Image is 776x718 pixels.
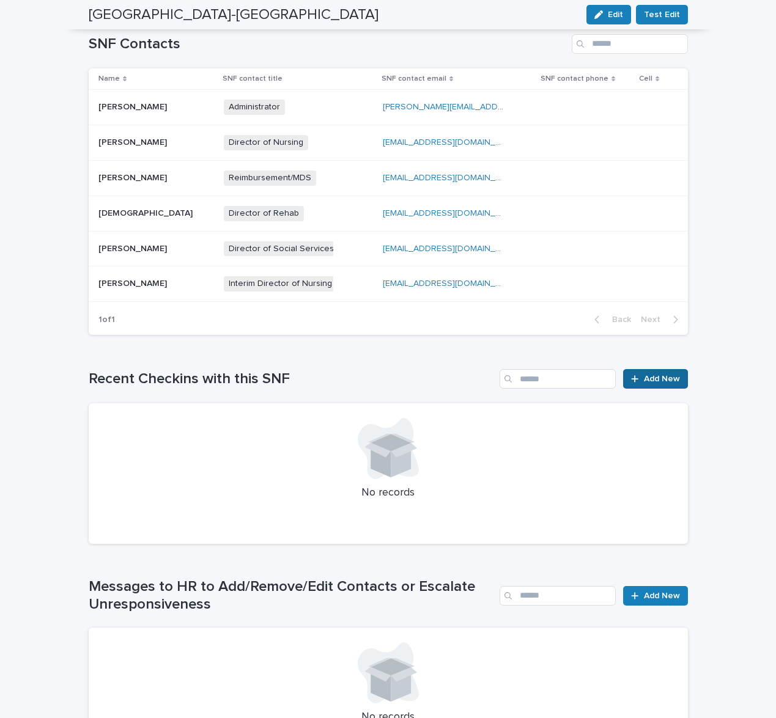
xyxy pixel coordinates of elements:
[608,10,623,19] span: Edit
[500,586,616,606] input: Search
[103,486,673,500] p: No records
[89,35,567,53] h1: SNF Contacts
[89,231,688,266] tr: [PERSON_NAME][PERSON_NAME] Director of Social Services[EMAIL_ADDRESS][DOMAIN_NAME]
[98,241,169,254] p: [PERSON_NAME]
[383,279,521,288] a: [EMAIL_ADDRESS][DOMAIN_NAME]
[383,244,521,253] a: [EMAIL_ADDRESS][DOMAIN_NAME]
[585,314,636,325] button: Back
[89,125,688,161] tr: [PERSON_NAME][PERSON_NAME] Director of Nursing[EMAIL_ADDRESS][DOMAIN_NAME]
[541,72,608,86] p: SNF contact phone
[89,160,688,196] tr: [PERSON_NAME][PERSON_NAME] Reimbursement/MDS[EMAIL_ADDRESS][DOMAIN_NAME]
[98,100,169,112] p: [PERSON_NAME]
[98,72,120,86] p: Name
[605,315,631,324] span: Back
[644,592,680,600] span: Add New
[89,6,379,24] h2: [GEOGRAPHIC_DATA]-[GEOGRAPHIC_DATA]
[636,314,688,325] button: Next
[224,206,304,221] span: Director of Rehab
[224,241,339,257] span: Director of Social Services
[224,100,285,115] span: Administrator
[223,72,283,86] p: SNF contact title
[383,174,521,182] a: [EMAIL_ADDRESS][DOMAIN_NAME]
[98,170,169,183] p: [PERSON_NAME]
[623,586,687,606] a: Add New
[383,103,654,111] a: [PERSON_NAME][EMAIL_ADDRESS][PERSON_NAME][DOMAIN_NAME]
[89,370,495,388] h1: Recent Checkins with this SNF
[98,276,169,289] p: [PERSON_NAME]
[623,369,687,389] a: Add New
[89,305,125,335] p: 1 of 1
[639,72,652,86] p: Cell
[89,90,688,125] tr: [PERSON_NAME][PERSON_NAME] Administrator[PERSON_NAME][EMAIL_ADDRESS][PERSON_NAME][DOMAIN_NAME]
[383,138,521,147] a: [EMAIL_ADDRESS][DOMAIN_NAME]
[224,276,337,291] span: Interim Director of Nursing
[89,196,688,231] tr: [DEMOGRAPHIC_DATA][DEMOGRAPHIC_DATA] Director of Rehab[EMAIL_ADDRESS][DOMAIN_NAME]
[644,9,680,21] span: Test Edit
[644,375,680,383] span: Add New
[224,170,316,186] span: Reimbursement/MDS
[89,578,495,614] h1: Messages to HR to Add/Remove/Edit Contacts or Escalate Unresponsiveness
[572,34,688,54] input: Search
[382,72,446,86] p: SNF contact email
[89,266,688,302] tr: [PERSON_NAME][PERSON_NAME] Interim Director of Nursing[EMAIL_ADDRESS][DOMAIN_NAME]
[500,369,616,389] input: Search
[98,135,169,148] p: [PERSON_NAME]
[383,209,521,218] a: [EMAIL_ADDRESS][DOMAIN_NAME]
[98,206,195,219] p: [DEMOGRAPHIC_DATA]
[224,135,308,150] span: Director of Nursing
[586,5,631,24] button: Edit
[636,5,688,24] button: Test Edit
[641,315,668,324] span: Next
